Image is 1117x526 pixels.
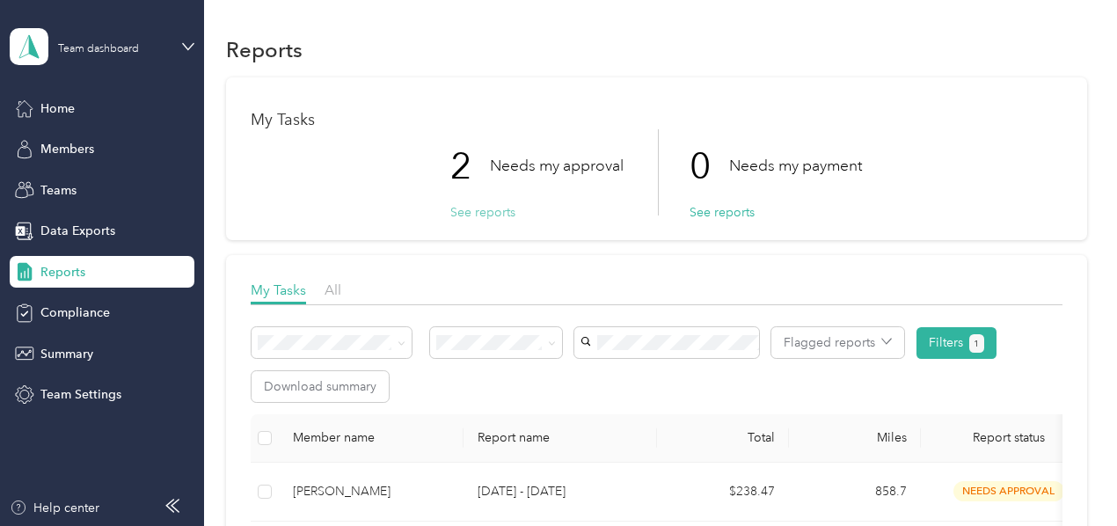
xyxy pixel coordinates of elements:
[690,203,755,222] button: See reports
[450,203,515,222] button: See reports
[450,129,490,203] p: 2
[969,334,984,353] button: 1
[671,430,775,445] div: Total
[325,281,341,298] span: All
[58,44,139,55] div: Team dashboard
[478,482,643,501] p: [DATE] - [DATE]
[953,481,1064,501] span: needs approval
[40,303,110,322] span: Compliance
[729,155,862,177] p: Needs my payment
[803,430,907,445] div: Miles
[40,99,75,118] span: Home
[251,281,306,298] span: My Tasks
[40,345,93,363] span: Summary
[40,181,77,200] span: Teams
[40,385,121,404] span: Team Settings
[935,430,1083,445] span: Report status
[490,155,624,177] p: Needs my approval
[40,263,85,281] span: Reports
[40,140,94,158] span: Members
[657,463,789,522] td: $238.47
[293,482,449,501] div: [PERSON_NAME]
[251,111,1062,129] h1: My Tasks
[40,222,115,240] span: Data Exports
[771,327,904,358] button: Flagged reports
[690,129,729,203] p: 0
[789,463,921,522] td: 858.7
[226,40,303,59] h1: Reports
[10,499,99,517] button: Help center
[279,414,464,463] th: Member name
[1018,427,1117,526] iframe: Everlance-gr Chat Button Frame
[464,414,657,463] th: Report name
[252,371,389,402] button: Download summary
[916,327,997,359] button: Filters1
[293,430,449,445] div: Member name
[974,336,979,352] span: 1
